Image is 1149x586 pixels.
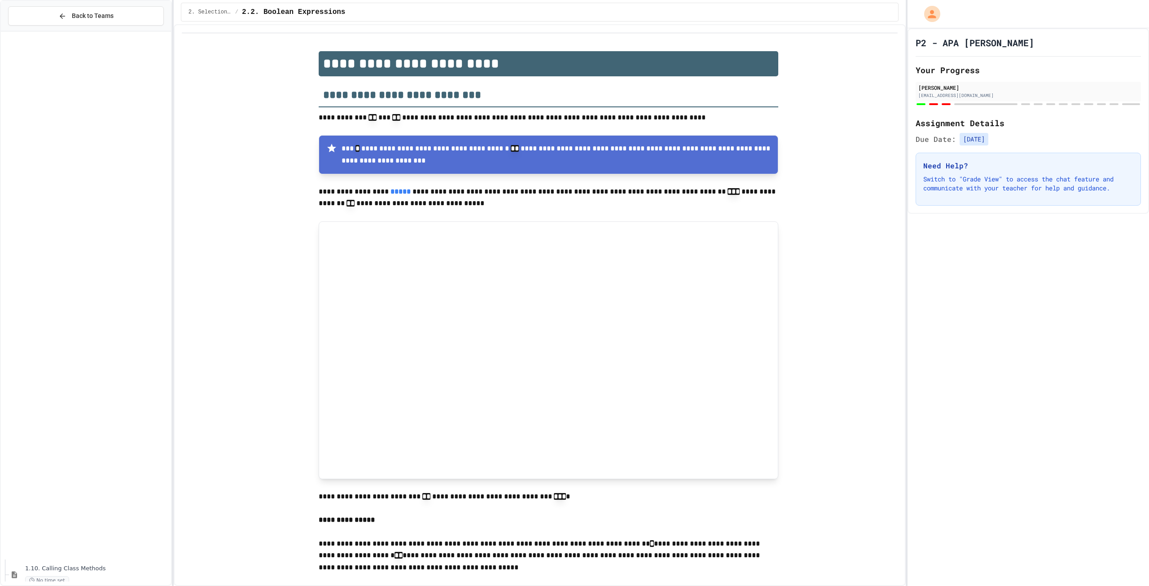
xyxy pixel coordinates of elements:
span: 1.10. Calling Class Methods [25,565,169,573]
div: [EMAIL_ADDRESS][DOMAIN_NAME] [918,92,1138,99]
div: My Account [915,4,943,24]
h2: Assignment Details [916,117,1141,129]
span: Back to Teams [72,11,114,21]
p: Switch to "Grade View" to access the chat feature and communicate with your teacher for help and ... [923,175,1133,193]
span: / [235,9,238,16]
span: 2.2. Boolean Expressions [242,7,345,18]
button: Back to Teams [8,6,164,26]
span: Due Date: [916,134,956,145]
h2: Your Progress [916,64,1141,76]
h3: Need Help? [923,160,1133,171]
iframe: chat widget [1111,550,1140,577]
h1: P2 - APA [PERSON_NAME] [916,36,1034,49]
div: [PERSON_NAME] [918,84,1138,92]
span: 2. Selection and Iteration [189,9,232,16]
iframe: chat widget [1074,511,1140,549]
span: No time set [25,576,69,585]
span: [DATE] [960,133,988,145]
